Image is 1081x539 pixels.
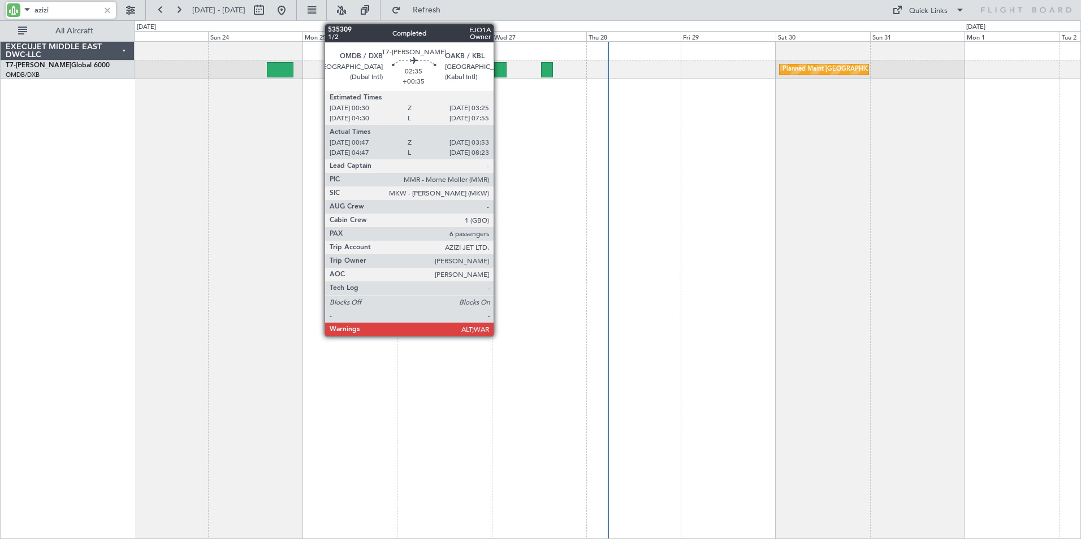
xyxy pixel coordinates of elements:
div: Wed 27 [492,31,586,41]
div: Fri 29 [681,31,775,41]
div: [DATE] [137,23,156,32]
div: Mon 25 [302,31,397,41]
div: Quick Links [909,6,948,17]
a: OMDB/DXB [6,71,40,79]
div: Mon 1 [965,31,1059,41]
span: All Aircraft [29,27,119,35]
div: Tue 26 [397,31,491,41]
span: Refresh [403,6,451,14]
div: [DATE] [966,23,985,32]
a: T7-[PERSON_NAME]Global 6000 [6,62,110,69]
div: Sat 30 [776,31,870,41]
div: Planned Maint [GEOGRAPHIC_DATA] ([GEOGRAPHIC_DATA] Intl) [782,61,971,78]
button: Quick Links [887,1,970,19]
span: [DATE] - [DATE] [192,5,245,15]
div: Planned Maint [GEOGRAPHIC_DATA] ([GEOGRAPHIC_DATA] Intl) [417,61,606,78]
div: Sun 31 [870,31,965,41]
div: Sun 24 [208,31,302,41]
button: All Aircraft [12,22,123,40]
div: Thu 28 [586,31,681,41]
button: Refresh [386,1,454,19]
div: Sat 23 [113,31,207,41]
input: A/C (Reg. or Type) [34,2,100,19]
span: T7-[PERSON_NAME] [6,62,71,69]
